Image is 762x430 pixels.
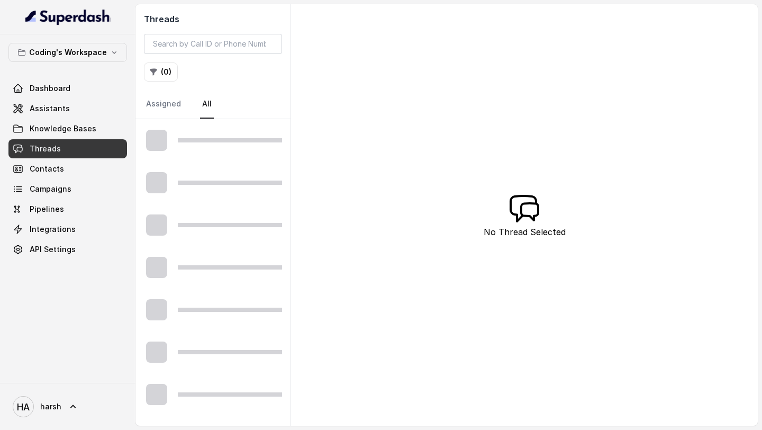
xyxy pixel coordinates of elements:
span: Knowledge Bases [30,123,96,134]
button: Coding's Workspace [8,43,127,62]
span: Contacts [30,164,64,174]
a: Assistants [8,99,127,118]
span: harsh [40,401,61,412]
a: Pipelines [8,200,127,219]
a: Threads [8,139,127,158]
span: Dashboard [30,83,70,94]
img: light.svg [25,8,111,25]
span: Campaigns [30,184,71,194]
span: Threads [30,144,61,154]
a: Integrations [8,220,127,239]
span: Assistants [30,103,70,114]
a: Knowledge Bases [8,119,127,138]
h2: Threads [144,13,282,25]
p: Coding's Workspace [29,46,107,59]
p: No Thread Selected [484,226,566,238]
a: All [200,90,214,119]
nav: Tabs [144,90,282,119]
span: API Settings [30,244,76,255]
a: API Settings [8,240,127,259]
a: Campaigns [8,180,127,199]
span: Integrations [30,224,76,235]
a: Dashboard [8,79,127,98]
a: Contacts [8,159,127,178]
text: HA [17,401,30,413]
span: Pipelines [30,204,64,214]
input: Search by Call ID or Phone Number [144,34,282,54]
a: harsh [8,392,127,422]
button: (0) [144,62,178,82]
a: Assigned [144,90,183,119]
